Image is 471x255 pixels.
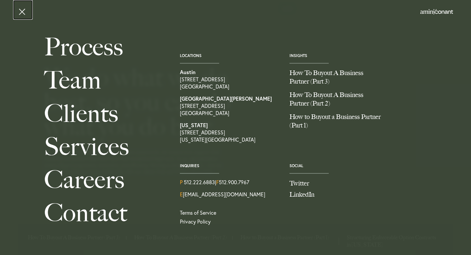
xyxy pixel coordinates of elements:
[44,30,165,64] a: Process
[184,179,215,186] a: Call us at 5122226883
[180,53,201,58] a: Locations
[180,164,280,168] span: Inquiries
[44,163,165,196] a: Careers
[180,179,280,186] div: | 512.900.7967
[289,190,389,199] a: Join us on LinkedIn
[44,64,165,97] a: Team
[289,53,307,58] a: Insights
[180,191,183,198] span: E
[180,122,208,128] strong: [US_STATE]
[180,122,280,143] a: View on map
[180,209,216,216] a: Terms of Service
[44,97,165,130] a: Clients
[289,69,389,90] a: How To Buyout A Business Partner (Part 3)
[180,218,280,225] a: Privacy Policy
[180,69,196,75] strong: Austin
[180,191,265,198] a: Email Us
[420,9,453,14] img: Amini & Conant
[44,196,165,229] a: Contact
[180,179,183,186] span: P
[44,130,165,163] a: Services
[216,179,219,186] span: F
[289,179,389,188] a: Follow us on Twitter
[180,69,280,90] a: View on map
[289,90,389,112] a: How To Buyout A Business Partner (Part 2)
[289,164,389,168] span: Social
[180,95,280,117] a: View on map
[289,112,389,134] a: How to Buyout a Business Partner (Part 1)
[180,95,272,102] strong: [GEOGRAPHIC_DATA][PERSON_NAME]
